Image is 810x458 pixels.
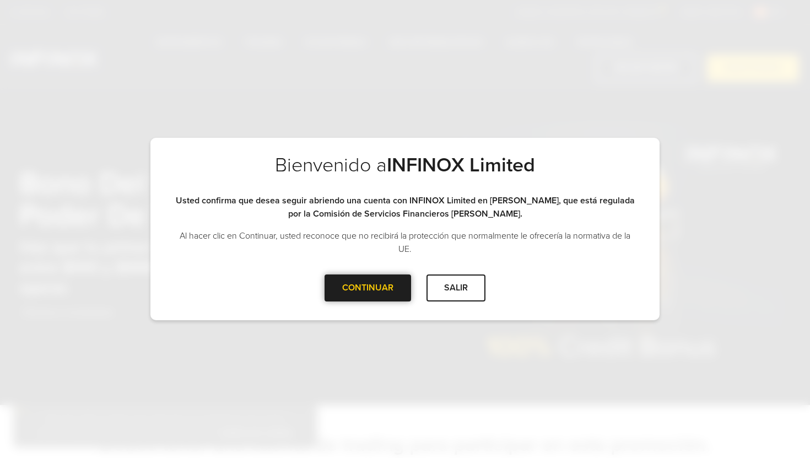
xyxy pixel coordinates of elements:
div: SALIR [426,274,485,301]
strong: Usted confirma que desea seguir abriendo una cuenta con INFINOX Limited en [PERSON_NAME], que est... [176,195,635,219]
strong: INFINOX Limited [387,153,535,177]
div: CONTINUAR [325,274,411,301]
h2: Bienvenido a [172,153,638,194]
p: Al hacer clic en Continuar, usted reconoce que no recibirá la protección que normalmente le ofrec... [172,229,638,256]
